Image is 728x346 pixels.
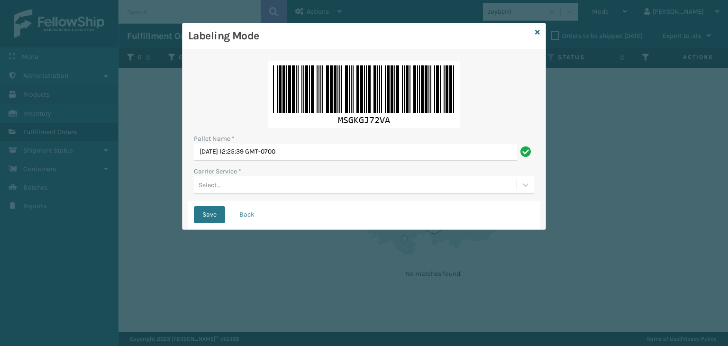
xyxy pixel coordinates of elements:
[194,134,235,144] label: Pallet Name
[268,61,460,128] img: +eqLxQAAAAZJREFUAwCnD92QqRsl+QAAAABJRU5ErkJggg==
[188,29,531,43] h3: Labeling Mode
[194,166,241,176] label: Carrier Service
[194,206,225,223] button: Save
[231,206,263,223] button: Back
[199,180,221,190] div: Select...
